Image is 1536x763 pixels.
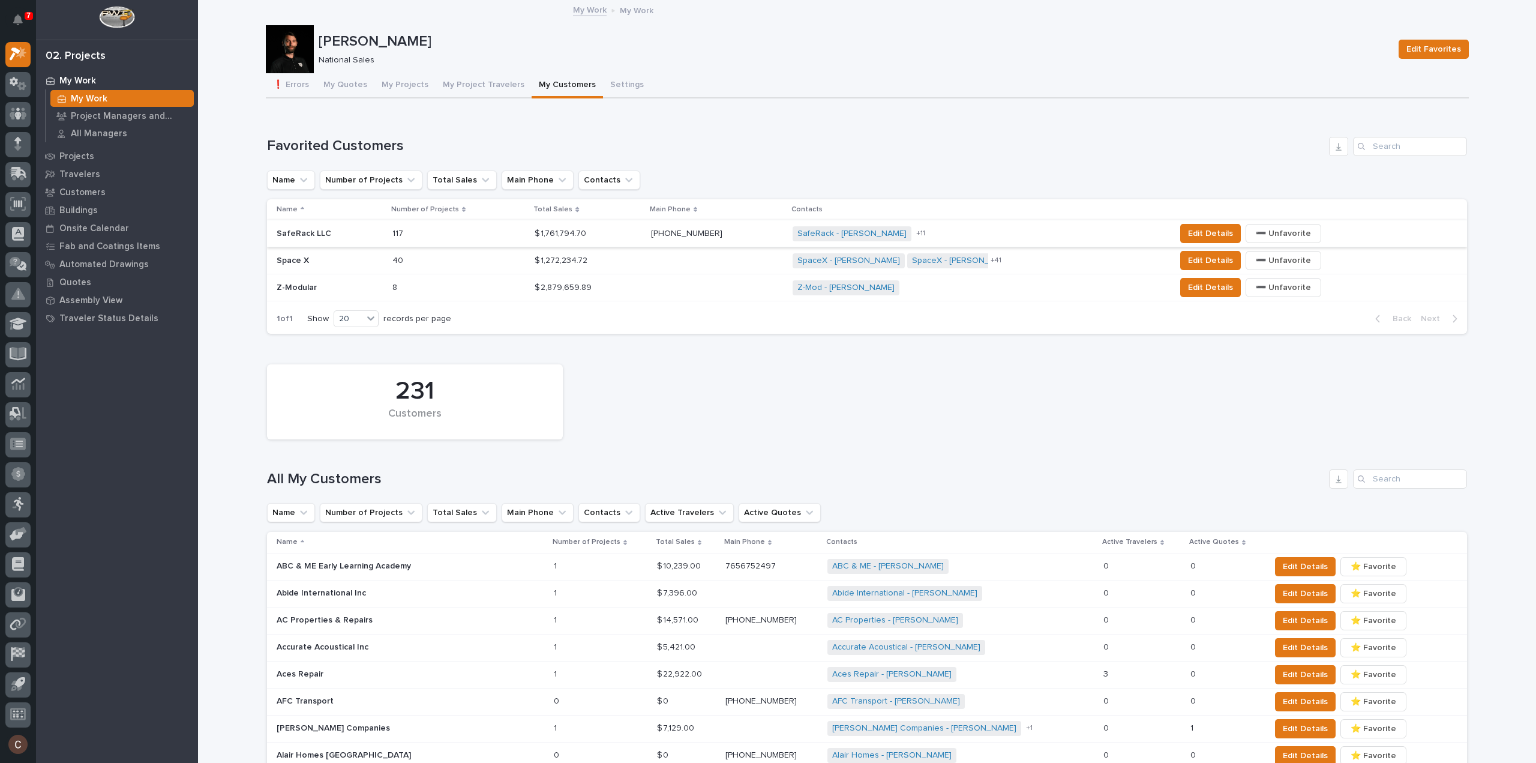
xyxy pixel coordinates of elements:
[797,256,900,266] a: SpaceX - [PERSON_NAME]
[277,667,326,680] p: Aces Repair
[427,170,497,190] button: Total Sales
[277,226,334,239] p: SafeRack LLC
[1026,725,1033,732] span: + 1
[99,6,134,28] img: Workspace Logo
[36,183,198,201] a: Customers
[71,94,107,104] p: My Work
[1340,665,1406,684] button: ⭐ Favorite
[554,694,562,707] p: 0
[1103,613,1111,626] p: 0
[832,723,1016,734] a: [PERSON_NAME] Companies - [PERSON_NAME]
[36,273,198,291] a: Quotes
[797,283,895,293] a: Z-Mod - [PERSON_NAME]
[1102,535,1157,549] p: Active Travelers
[5,732,31,757] button: users-avatar
[832,561,944,571] a: ABC & ME - [PERSON_NAME]
[554,667,559,680] p: 1
[427,503,497,522] button: Total Sales
[650,203,691,216] p: Main Phone
[1353,137,1467,156] div: Search
[36,291,198,309] a: Assembly View
[1385,313,1411,324] span: Back
[277,535,298,549] p: Name
[1103,559,1111,571] p: 0
[36,147,198,165] a: Projects
[391,203,459,216] p: Number of Projects
[1256,226,1311,241] span: ➖ Unfavorite
[383,314,451,324] p: records per page
[1180,278,1241,297] button: Edit Details
[36,71,198,89] a: My Work
[316,73,374,98] button: My Quotes
[1340,557,1406,576] button: ⭐ Favorite
[277,253,311,266] p: Space X
[1340,584,1406,603] button: ⭐ Favorite
[1283,614,1328,628] span: Edit Details
[1340,638,1406,657] button: ⭐ Favorite
[1103,721,1111,734] p: 0
[46,90,198,107] a: My Work
[287,408,542,433] div: Customers
[46,125,198,142] a: All Managers
[645,503,734,522] button: Active Travelers
[832,588,977,599] a: Abide International - [PERSON_NAME]
[267,274,1467,301] tr: Z-ModularZ-Modular 88 $ 2,879,659.89$ 2,879,659.89 Z-Mod - [PERSON_NAME] Edit Details➖ Unfavorite
[1188,253,1233,268] span: Edit Details
[725,562,776,570] a: 7656752497
[392,226,406,239] p: 117
[1190,586,1198,599] p: 0
[277,559,413,571] p: ABC & ME Early Learning Academy
[1246,224,1321,243] button: ➖ Unfavorite
[59,313,158,324] p: Traveler Status Details
[5,7,31,32] button: Notifications
[832,642,980,653] a: Accurate Acoustical - [PERSON_NAME]
[59,277,91,288] p: Quotes
[554,613,559,626] p: 1
[277,586,368,599] p: Abide International Inc
[1353,469,1467,489] input: Search
[392,280,400,293] p: 8
[657,613,701,626] p: $ 14,571.00
[59,259,149,270] p: Automated Drawings
[554,559,559,571] p: 1
[1256,253,1311,268] span: ➖ Unfavorite
[319,55,1384,65] p: National Sales
[535,226,589,239] p: $ 1,761,794.70
[15,14,31,34] div: Notifications7
[578,170,640,190] button: Contacts
[307,314,329,324] p: Show
[532,73,603,98] button: My Customers
[1246,278,1321,297] button: ➖ Unfavorite
[1190,721,1196,734] p: 1
[1351,559,1396,574] span: ⭐ Favorite
[1351,641,1396,655] span: ⭐ Favorite
[651,229,722,238] a: [PHONE_NUMBER]
[277,748,413,761] p: Alair Homes [GEOGRAPHIC_DATA]
[59,76,96,86] p: My Work
[320,503,422,522] button: Number of Projects
[277,640,371,653] p: Accurate Acoustical Inc
[36,201,198,219] a: Buildings
[267,170,315,190] button: Name
[1351,749,1396,763] span: ⭐ Favorite
[725,616,797,624] a: [PHONE_NUMBER]
[1188,280,1233,295] span: Edit Details
[1283,668,1328,682] span: Edit Details
[554,640,559,653] p: 1
[277,280,319,293] p: Z-Modular
[502,503,574,522] button: Main Phone
[1190,613,1198,626] p: 0
[912,256,1015,266] a: SpaceX - [PERSON_NAME]
[554,748,562,761] p: 0
[1103,694,1111,707] p: 0
[1275,665,1336,684] button: Edit Details
[277,721,392,734] p: [PERSON_NAME] Companies
[287,376,542,406] div: 231
[1351,668,1396,682] span: ⭐ Favorite
[46,50,106,63] div: 02. Projects
[1421,313,1447,324] span: Next
[826,535,857,549] p: Contacts
[1351,587,1396,601] span: ⭐ Favorite
[656,535,695,549] p: Total Sales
